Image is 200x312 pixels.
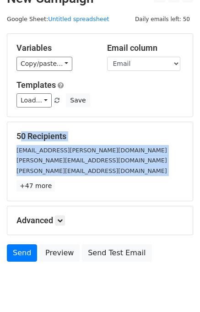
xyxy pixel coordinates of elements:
[7,244,37,262] a: Send
[16,80,56,90] a: Templates
[107,43,184,53] h5: Email column
[16,180,55,192] a: +47 more
[132,14,193,24] span: Daily emails left: 50
[16,157,167,164] small: [PERSON_NAME][EMAIL_ADDRESS][DOMAIN_NAME]
[16,93,52,108] a: Load...
[16,131,184,141] h5: 50 Recipients
[154,268,200,312] iframe: Chat Widget
[39,244,80,262] a: Preview
[16,57,72,71] a: Copy/paste...
[16,43,93,53] h5: Variables
[7,16,109,22] small: Google Sheet:
[132,16,193,22] a: Daily emails left: 50
[82,244,151,262] a: Send Test Email
[16,167,167,174] small: [PERSON_NAME][EMAIL_ADDRESS][DOMAIN_NAME]
[16,147,167,154] small: [EMAIL_ADDRESS][PERSON_NAME][DOMAIN_NAME]
[66,93,90,108] button: Save
[48,16,109,22] a: Untitled spreadsheet
[16,215,184,226] h5: Advanced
